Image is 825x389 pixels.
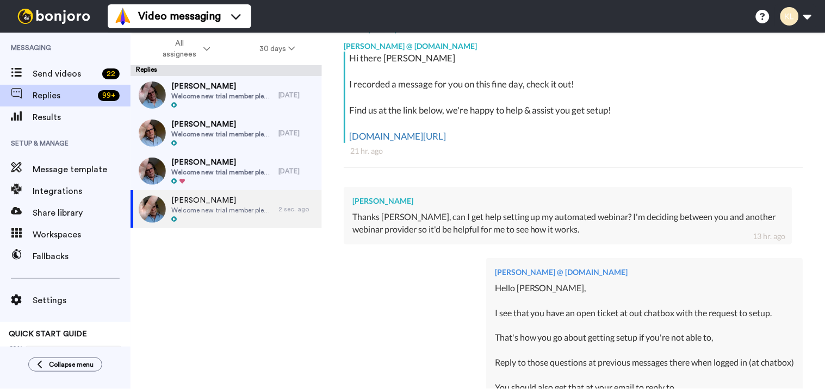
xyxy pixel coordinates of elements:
div: Hi there [PERSON_NAME] I recorded a message for you on this fine day, check it out! Find us at th... [349,52,801,143]
span: Welcome new trial member please [171,130,273,139]
span: Message template [33,163,131,176]
a: [PERSON_NAME]Welcome new trial member please[DATE] [131,76,322,114]
div: Replies [131,65,322,76]
div: [PERSON_NAME] [352,196,784,206]
span: Video messaging [138,9,221,24]
span: [PERSON_NAME] [171,157,273,168]
span: Welcome new trial member please [171,206,273,215]
div: [PERSON_NAME] @ [DOMAIN_NAME] [495,267,795,278]
span: 60% [9,344,23,353]
span: QUICK START GUIDE [9,330,87,338]
span: Settings [33,294,131,307]
span: [PERSON_NAME] [171,81,273,92]
img: 795ee0c0-f541-42c7-831e-1ba537122135-thumb.jpg [139,120,166,147]
div: [DATE] [278,91,317,99]
span: Collapse menu [49,360,94,369]
span: Replies [33,89,94,102]
a: [PERSON_NAME]Welcome new trial member please[DATE] [131,152,322,190]
button: All assignees [133,34,235,64]
img: 27b09cec-1e23-4b3d-ba46-8f5b4bca4e78-thumb.jpg [139,81,166,109]
span: Fallbacks [33,250,131,263]
span: Workspaces [33,228,131,241]
button: 30 days [235,39,320,59]
img: bj-logo-header-white.svg [13,9,95,24]
span: Results [33,111,131,124]
span: All assignees [157,38,201,60]
div: 99 + [98,90,120,101]
span: Share library [33,206,131,219]
a: [PERSON_NAME]Welcome new trial member please[DATE] [131,114,322,152]
img: 5ff449c9-1411-4b59-a7d6-a4a9c65b3929-thumb.jpg [139,158,166,185]
a: [DOMAIN_NAME][URL] [349,130,446,142]
div: 13 hr. ago [753,231,786,242]
span: [PERSON_NAME] [171,119,273,130]
span: Integrations [33,185,131,198]
div: 22 [102,68,120,79]
img: e22fe990-cef8-4741-b0a9-2aafa5407557-thumb.jpg [139,196,166,223]
div: [PERSON_NAME] @ [DOMAIN_NAME] [344,35,803,52]
img: vm-color.svg [114,8,132,25]
div: [DATE] [278,167,317,175]
div: 21 hr. ago [350,146,797,156]
span: Welcome new trial member please [171,168,273,177]
span: Send videos [33,67,98,80]
div: 2 sec. ago [278,205,317,214]
div: Thanks [PERSON_NAME], can I get help setting up my automated webinar? I'm deciding between you an... [352,211,784,236]
div: [DATE] [278,129,317,137]
span: Welcome new trial member please [171,92,273,101]
span: [PERSON_NAME] [171,195,273,206]
button: Collapse menu [28,357,102,372]
a: [PERSON_NAME]Welcome new trial member please2 sec. ago [131,190,322,228]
